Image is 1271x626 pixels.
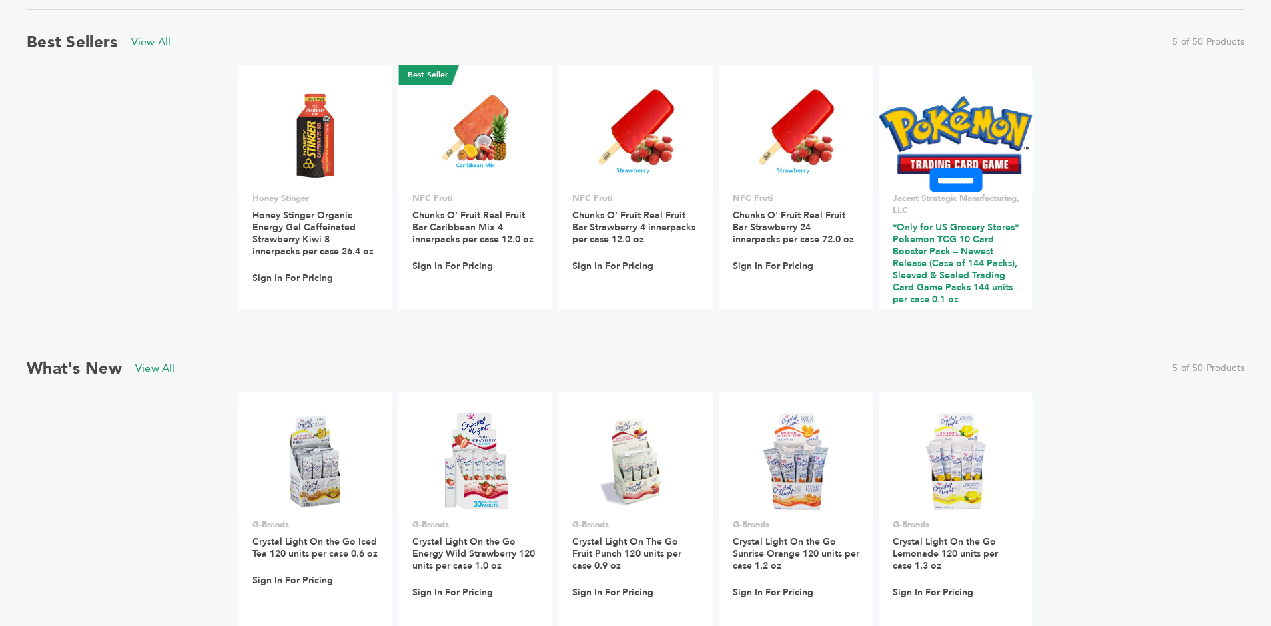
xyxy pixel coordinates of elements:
[733,587,813,599] a: Sign In For Pricing
[427,413,524,510] img: Crystal Light On the Go Energy Wild Strawberry 120 units per case 1.0 oz
[1172,362,1244,375] span: 5 of 50 Products
[412,587,493,599] a: Sign In For Pricing
[572,209,695,246] a: Chunks O' Fruit Real Fruit Bar Strawberry 4 innerpacks per case 12.0 oz
[893,535,998,572] a: Crystal Light On the Go Lemonade 120 units per case 1.3 oz
[27,358,122,380] h2: What's New
[596,87,675,183] img: Chunks O' Fruit Real Fruit Bar Strawberry 4 innerpacks per case 12.0 oz
[733,519,859,531] p: G-Brands
[1172,35,1244,49] span: 5 of 50 Products
[131,35,171,49] a: View All
[733,192,859,204] p: NFC Fruti
[412,192,539,204] p: NFC Fruti
[893,192,1019,216] p: Jacent Strategic Manufacturing, LLC
[252,519,379,531] p: G-Brands
[893,221,1019,306] a: *Only for US Grocery Stores* Pokemon TCG 10 Card Booster Pack – Newest Release (Case of 144 Packs...
[572,260,653,272] a: Sign In For Pricing
[252,575,333,587] a: Sign In For Pricing
[572,519,699,531] p: G-Brands
[27,31,118,53] h2: Best Sellers
[926,413,986,509] img: Crystal Light On the Go Lemonade 120 units per case 1.3 oz
[733,209,854,246] a: Chunks O' Fruit Real Fruit Bar Strawberry 24 innerpacks per case 72.0 oz
[733,260,813,272] a: Sign In For Pricing
[412,519,539,531] p: G-Brands
[252,272,333,284] a: Sign In For Pricing
[442,87,509,183] img: Chunks O' Fruit Real Fruit Bar Caribbean Mix 4 innerpacks per case 12.0 oz
[733,535,859,572] a: Crystal Light On the Go Sunrise Orange 120 units per case 1.2 oz
[267,87,364,184] img: Honey Stinger Organic Energy Gel Caffeinated Strawberry Kiwi 8 innerpacks per case 26.4 oz
[135,361,175,376] a: View All
[757,87,835,183] img: Chunks O' Fruit Real Fruit Bar Strawberry 24 innerpacks per case 72.0 oz
[587,413,684,510] img: Crystal Light On The Go Fruit Punch 120 units per case 0.9 oz
[412,209,534,246] a: Chunks O' Fruit Real Fruit Bar Caribbean Mix 4 innerpacks per case 12.0 oz
[893,587,973,599] a: Sign In For Pricing
[412,260,493,272] a: Sign In For Pricing
[747,413,844,510] img: Crystal Light On the Go Sunrise Orange 120 units per case 1.2 oz
[252,209,374,258] a: Honey Stinger Organic Energy Gel Caffeinated Strawberry Kiwi 8 innerpacks per case 26.4 oz
[572,587,653,599] a: Sign In For Pricing
[572,192,699,204] p: NFC Fruti
[252,535,378,560] a: Crystal Light On the Go Iced Tea 120 units per case 0.6 oz
[252,192,379,204] p: Honey Stinger
[893,519,1019,531] p: G-Brands
[267,413,364,510] img: Crystal Light On the Go Iced Tea 120 units per case 0.6 oz
[879,96,1033,175] img: *Only for US Grocery Stores* Pokemon TCG 10 Card Booster Pack – Newest Release (Case of 144 Packs...
[893,320,973,332] a: Sign In For Pricing
[412,535,535,572] a: Crystal Light On the Go Energy Wild Strawberry 120 units per case 1.0 oz
[572,535,681,572] a: Crystal Light On The Go Fruit Punch 120 units per case 0.9 oz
